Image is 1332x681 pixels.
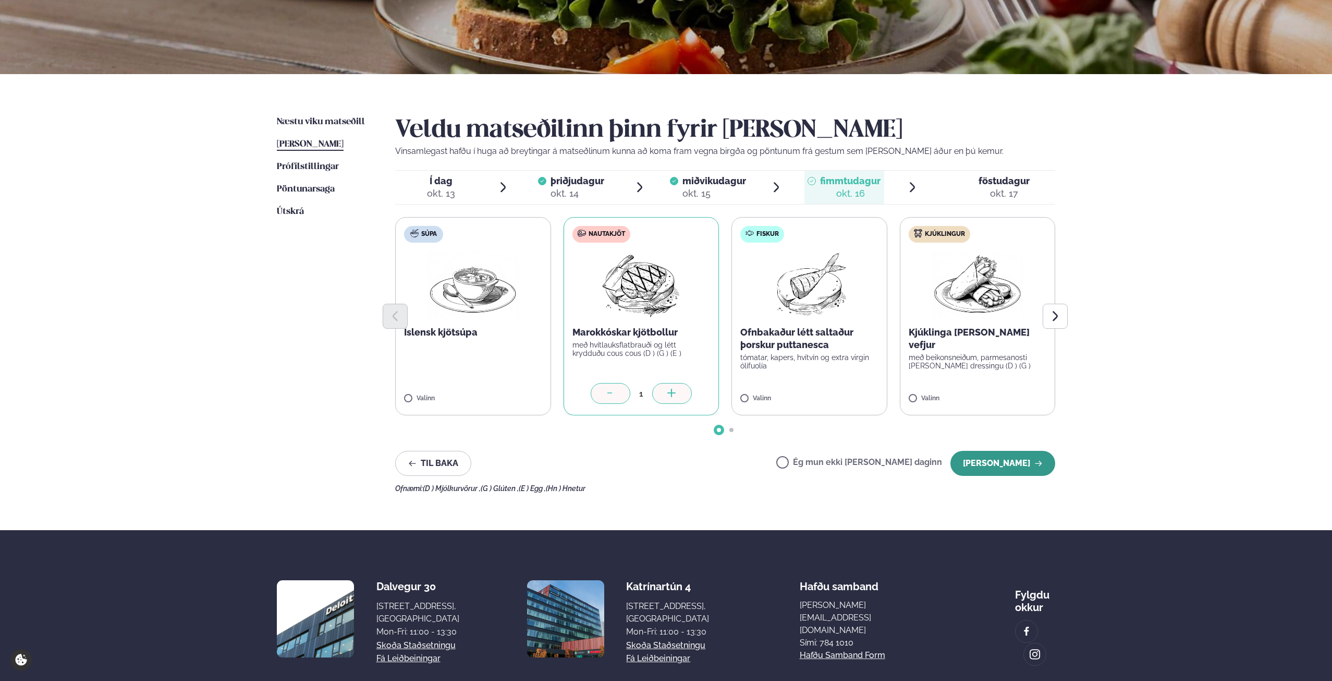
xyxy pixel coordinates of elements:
[1015,580,1055,614] div: Fylgdu okkur
[740,326,878,351] p: Ofnbakaður létt saltaður þorskur puttanesca
[800,637,925,649] p: Sími: 784 1010
[527,580,604,658] img: image alt
[277,580,354,658] img: image alt
[395,451,471,476] button: Til baka
[746,229,754,237] img: fish.svg
[763,251,856,318] img: Fish.png
[979,175,1030,186] span: föstudagur
[383,304,408,329] button: Previous slide
[427,187,455,200] div: okt. 13
[925,230,965,238] span: Kjúklingur
[395,484,1055,493] div: Ofnæmi:
[626,600,709,625] div: [STREET_ADDRESS], [GEOGRAPHIC_DATA]
[572,326,711,339] p: Marokkóskar kjötbollur
[410,229,419,237] img: soup.svg
[820,175,881,186] span: fimmtudagur
[909,353,1047,370] p: með beikonsneiðum, parmesanosti [PERSON_NAME] dressingu (D ) (G )
[376,639,456,652] a: Skoða staðsetningu
[277,206,304,218] a: Útskrá
[578,229,586,237] img: beef.svg
[277,138,344,151] a: [PERSON_NAME]
[427,175,455,187] span: Í dag
[277,117,365,126] span: Næstu viku matseðill
[950,451,1055,476] button: [PERSON_NAME]
[277,207,304,216] span: Útskrá
[277,116,365,128] a: Næstu viku matseðill
[376,652,441,665] a: Fá leiðbeiningar
[551,175,604,186] span: þriðjudagur
[421,230,437,238] span: Súpa
[800,649,885,662] a: Hafðu samband form
[481,484,519,493] span: (G ) Glúten ,
[729,428,734,432] span: Go to slide 2
[979,187,1030,200] div: okt. 17
[1043,304,1068,329] button: Next slide
[682,187,746,200] div: okt. 15
[277,161,339,173] a: Prófílstillingar
[423,484,481,493] span: (D ) Mjólkurvörur ,
[626,580,709,593] div: Katrínartún 4
[800,599,925,637] a: [PERSON_NAME][EMAIL_ADDRESS][DOMAIN_NAME]
[395,116,1055,145] h2: Veldu matseðilinn þinn fyrir [PERSON_NAME]
[395,145,1055,158] p: Vinsamlegast hafðu í huga að breytingar á matseðlinum kunna að koma fram vegna birgða og pöntunum...
[1024,643,1046,665] a: image alt
[519,484,546,493] span: (E ) Egg ,
[630,388,652,400] div: 1
[909,326,1047,351] p: Kjúklinga [PERSON_NAME] vefjur
[800,572,878,593] span: Hafðu samband
[932,251,1023,318] img: Wraps.png
[740,353,878,370] p: tómatar, kapers, hvítvín og extra virgin ólífuolía
[682,175,746,186] span: miðvikudagur
[626,639,705,652] a: Skoða staðsetningu
[427,251,519,318] img: Soup.png
[756,230,779,238] span: Fiskur
[376,600,459,625] div: [STREET_ADDRESS], [GEOGRAPHIC_DATA]
[546,484,585,493] span: (Hn ) Hnetur
[277,185,335,194] span: Pöntunarsaga
[376,626,459,638] div: Mon-Fri: 11:00 - 13:30
[376,580,459,593] div: Dalvegur 30
[10,649,32,671] a: Cookie settings
[914,229,922,237] img: chicken.svg
[551,187,604,200] div: okt. 14
[1021,626,1032,638] img: image alt
[1016,620,1037,642] a: image alt
[595,251,687,318] img: Beef-Meat.png
[589,230,625,238] span: Nautakjöt
[820,187,881,200] div: okt. 16
[404,326,542,339] p: Íslensk kjötsúpa
[277,162,339,171] span: Prófílstillingar
[277,183,335,196] a: Pöntunarsaga
[626,626,709,638] div: Mon-Fri: 11:00 - 13:30
[572,341,711,357] p: með hvítlauksflatbrauði og létt krydduðu cous cous (D ) (G ) (E )
[277,140,344,149] span: [PERSON_NAME]
[717,428,721,432] span: Go to slide 1
[1029,649,1041,661] img: image alt
[626,652,690,665] a: Fá leiðbeiningar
